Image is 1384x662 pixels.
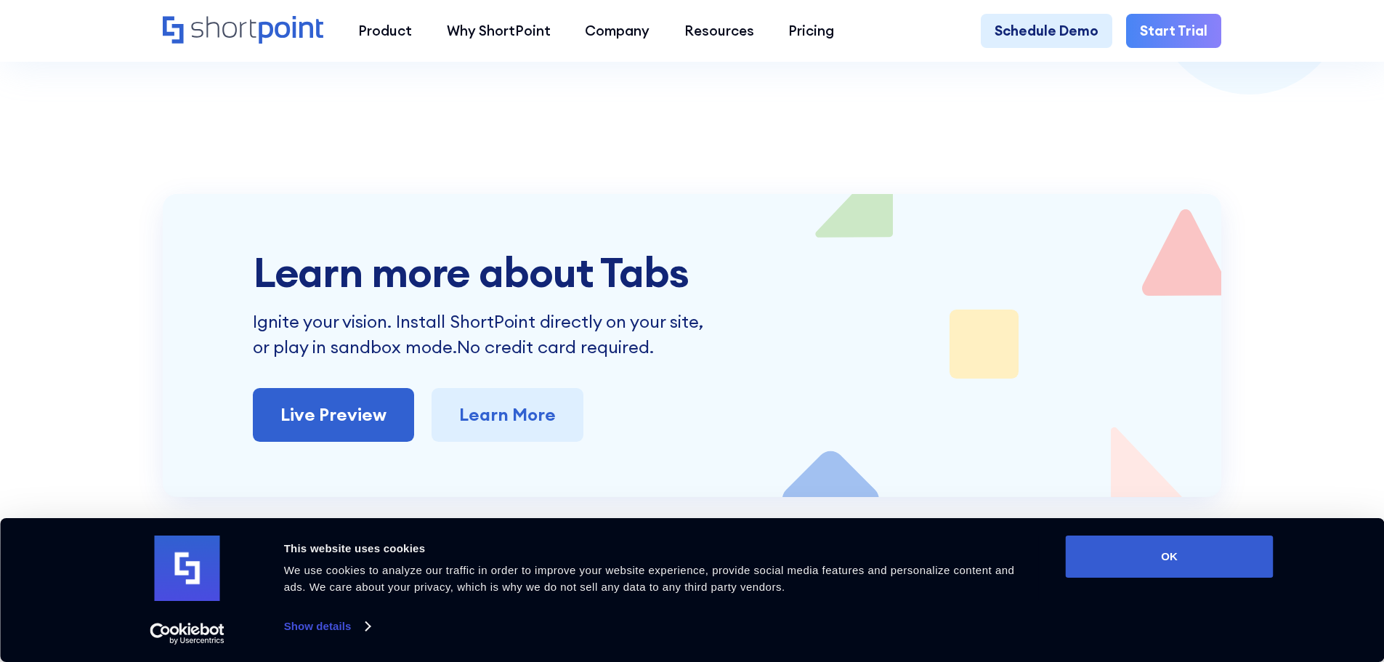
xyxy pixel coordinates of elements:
[253,388,414,442] a: Live Preview
[284,564,1015,593] span: We use cookies to analyze our traffic in order to improve your website experience, provide social...
[567,14,667,49] a: Company
[429,14,568,49] a: Why ShortPoint
[447,20,551,41] div: Why ShortPoint
[457,336,654,358] span: No credit card required.
[432,388,583,442] a: Learn More
[284,540,1033,557] div: This website uses cookies
[585,20,649,41] div: Company
[684,20,754,41] div: Resources
[1066,536,1274,578] button: OK
[163,16,323,46] a: Home
[124,623,251,645] a: Usercentrics Cookiebot - opens in a new window
[284,615,370,637] a: Show details
[981,14,1112,49] a: Schedule Demo
[341,14,429,49] a: Product
[253,309,711,360] p: Ignite your vision. Install ShortPoint directly on your site, or play in sandbox mode.
[358,20,412,41] div: Product
[253,249,1132,295] h2: Learn more about Tabs
[667,14,772,49] a: Resources
[788,20,834,41] div: Pricing
[1122,493,1384,662] iframe: Chat Widget
[1126,14,1221,49] a: Start Trial
[772,14,852,49] a: Pricing
[155,536,220,601] img: logo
